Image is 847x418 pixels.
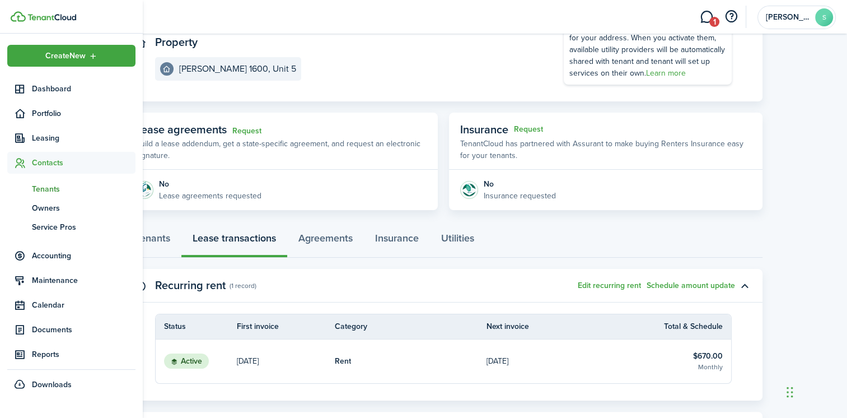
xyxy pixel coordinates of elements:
img: Insurance protection [460,181,478,199]
span: Downloads [32,379,72,391]
iframe: Chat Widget [783,364,839,418]
button: Request [514,125,543,134]
img: TenantCloud [11,11,26,22]
span: Service Pros [32,221,135,233]
div: No [484,178,556,190]
a: Tenants [7,179,135,198]
th: Status [156,321,237,332]
table-info-title: $670.00 [693,350,723,362]
a: Reports [7,343,135,365]
panel-main-body: Toggle accordion [124,314,762,401]
avatar-text: S [815,8,833,26]
span: Lease agreements [135,121,227,138]
e-details-info-title: [PERSON_NAME] 1600, Unit 5 [179,64,296,74]
th: Total & Schedule [664,321,731,332]
a: Learn more [646,67,686,79]
a: Service Pros [7,217,135,236]
p: Insurance requested [484,190,556,202]
span: 1 [709,17,719,27]
button: Open menu [7,45,135,67]
span: Calendar [32,299,135,311]
panel-main-title: Property [155,36,198,49]
span: Sonja [766,13,811,21]
th: First invoice [237,321,335,332]
span: Accounting [32,250,135,262]
button: Schedule amount update [647,281,735,290]
span: Contacts [32,157,135,169]
a: Tenants [124,224,181,258]
div: Drag [787,375,793,409]
p: Lease agreements requested [159,190,261,202]
panel-main-title: Recurring rent [155,279,226,292]
p: Build a lease addendum, get a state-specific agreement, and request an electronic signature. [135,138,427,161]
a: Rent [335,340,487,383]
span: Documents [32,324,135,336]
a: Request [232,127,261,136]
img: TenantCloud [27,14,76,21]
a: Owners [7,198,135,217]
a: Agreements [287,224,364,258]
p: TenantCloud has partnered with Assurant to make buying Renters Insurance easy for your tenants. [460,138,751,161]
img: Agreement e-sign [135,181,153,199]
a: $670.00Monthly [639,340,731,383]
button: Edit recurring rent [578,281,641,290]
div: No [159,178,261,190]
span: Dashboard [32,83,135,95]
p: [DATE] [237,355,259,367]
th: Next invoice [486,321,639,332]
span: Maintenance [32,275,135,286]
span: Insurance [460,121,508,138]
panel-main-subtitle: (1 record) [230,281,256,291]
div: Check out utility providers that we've found for your address. When you activate them, available ... [569,20,726,79]
th: Category [335,321,487,332]
a: Insurance [364,224,430,258]
span: Leasing [32,132,135,144]
a: Dashboard [7,78,135,100]
a: Messaging [696,3,717,31]
status: Active [164,354,209,369]
a: Utilities [430,224,485,258]
span: Owners [32,202,135,214]
button: Open resource center [722,7,741,26]
p: [DATE] [486,355,508,367]
a: [DATE] [237,340,335,383]
button: Toggle accordion [735,276,754,295]
a: [DATE] [486,340,639,383]
table-info-title: Rent [335,355,351,367]
span: Create New [45,52,86,60]
table-subtitle: Monthly [698,362,723,372]
span: Tenants [32,183,135,195]
span: Portfolio [32,108,135,119]
span: Reports [32,349,135,360]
